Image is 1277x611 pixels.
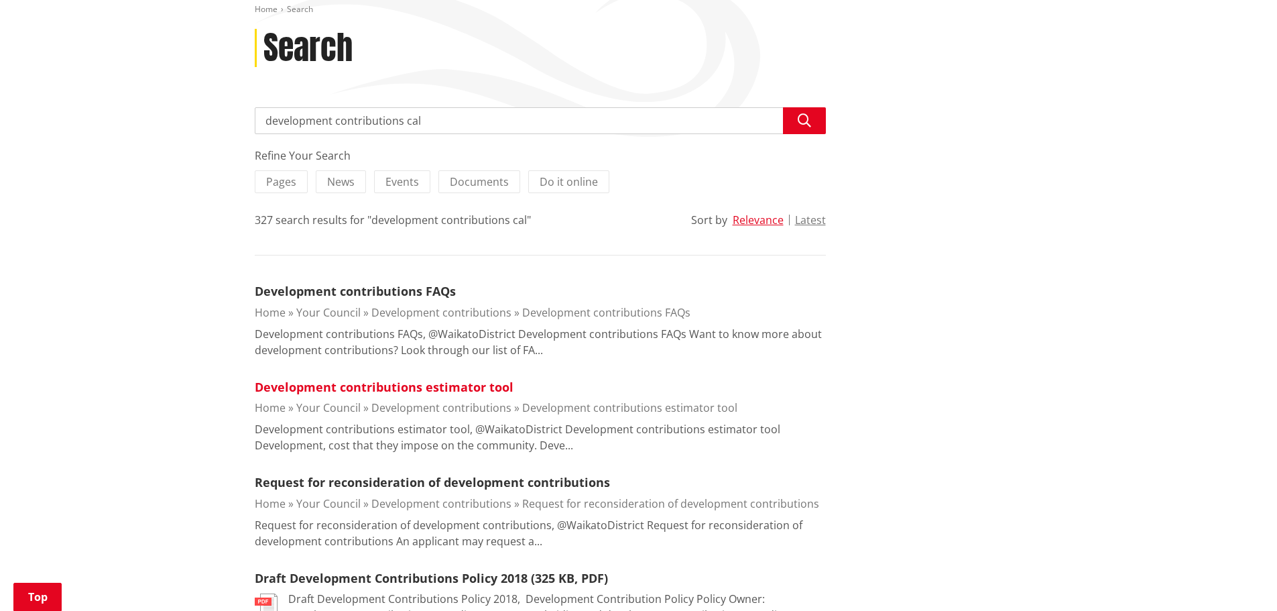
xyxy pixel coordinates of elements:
a: Development contributions estimator tool [255,379,513,395]
span: Documents [450,174,509,189]
span: Events [385,174,419,189]
a: Home [255,400,286,415]
input: Search input [255,107,826,134]
p: Development contributions FAQs, @WaikatoDistrict Development contributions FAQs Want to know more... [255,326,826,358]
a: Top [13,583,62,611]
a: Home [255,496,286,511]
a: Home [255,3,278,15]
span: News [327,174,355,189]
div: Sort by [691,212,727,228]
span: Search [287,3,313,15]
a: Your Council [296,400,361,415]
p: Development contributions estimator tool, @WaikatoDistrict Development contributions estimator to... [255,421,826,453]
span: Do it online [540,174,598,189]
a: Development contributions estimator tool [522,400,737,415]
a: Draft Development Contributions Policy 2018 (325 KB, PDF) [255,570,608,586]
p: Request for reconsideration of development contributions, @WaikatoDistrict Request for reconsider... [255,517,826,549]
a: Request for reconsideration of development contributions [255,474,610,490]
a: Your Council [296,305,361,320]
a: Development contributions FAQs [255,283,456,299]
h1: Search [263,29,353,68]
button: Relevance [733,214,784,226]
a: Development contributions [371,496,511,511]
a: Development contributions [371,305,511,320]
div: Refine Your Search [255,148,826,164]
a: Your Council [296,496,361,511]
span: Pages [266,174,296,189]
a: Development contributions [371,400,511,415]
button: Latest [795,214,826,226]
a: Development contributions FAQs [522,305,690,320]
nav: breadcrumb [255,4,1023,15]
div: 327 search results for "development contributions cal" [255,212,531,228]
iframe: Messenger Launcher [1215,555,1264,603]
a: Home [255,305,286,320]
a: Request for reconsideration of development contributions [522,496,819,511]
